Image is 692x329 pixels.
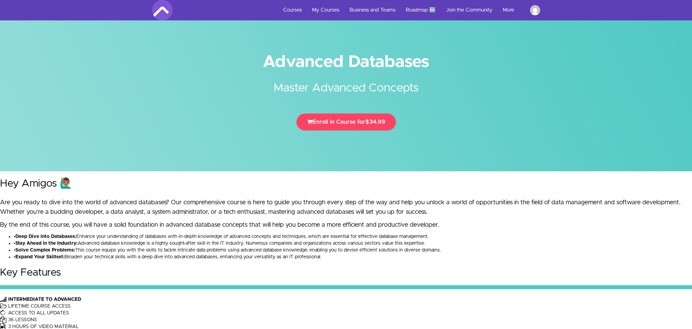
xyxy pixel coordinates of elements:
[14,254,692,260] li: • Broaden your technical skills with a deep dive into advanced databases, enhancing your versatil...
[15,255,65,259] b: Expand Your Skillset:
[152,54,540,70] h1: Advanced Databases
[8,310,84,316] td: ACCESS TO ALL UPDATES
[8,296,84,303] th: INTERMEDIATE TO ADVANCED
[365,119,385,125] span: $34.99
[15,248,75,253] b: Solve Complex Problems:
[8,316,84,323] td: 36 LESSONS
[14,233,692,240] li: • Enhance your understanding of databases with in-depth knowledge of advanced concepts and techni...
[219,70,474,97] h2: Master Advanced Concepts
[14,247,692,254] li: • This course equips you with the skills to tackle intricate data problems using advanced databas...
[14,240,692,247] li: • Advanced database knowledge is a highly sought-after skill in the IT industry. Numerous compani...
[15,241,78,246] b: Stay Ahead in the Industry:
[8,303,84,310] td: LIFETIME COURSE ACCESS
[15,234,76,239] b: Deep Dive into Databases:
[530,5,540,15] img: fabriceboris@yahoo.fr
[296,114,396,131] button: Enroll in Course for$34.99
